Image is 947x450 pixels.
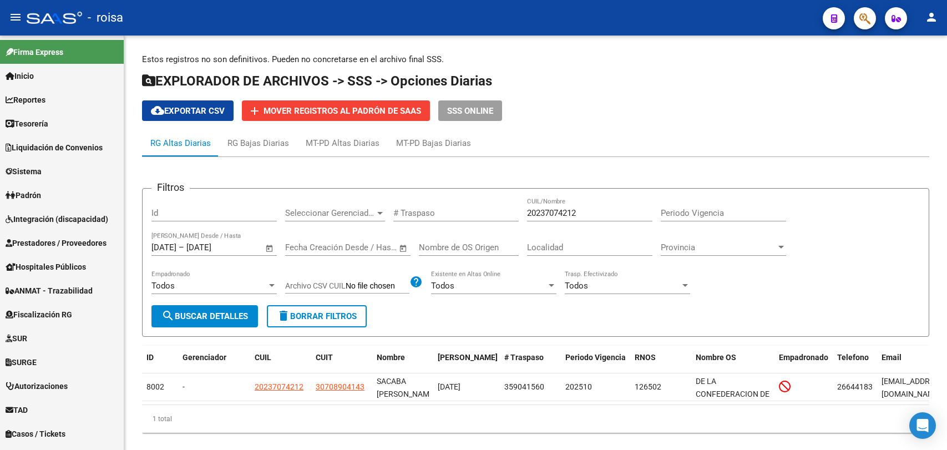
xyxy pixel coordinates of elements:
span: 359041560 [504,382,544,391]
datatable-header-cell: # Traspaso [500,346,561,382]
mat-icon: person [925,11,938,24]
datatable-header-cell: Email [877,346,938,382]
span: Empadronado [779,353,828,362]
span: Exportar CSV [151,106,225,116]
p: Estos registros no son definitivos. Pueden no concretarse en el archivo final SSS. [142,53,929,65]
span: # Traspaso [504,353,544,362]
button: SSS ONLINE [438,100,502,121]
span: Todos [151,281,175,291]
input: Fecha inicio [151,242,176,252]
span: 20237074212 [255,382,303,391]
span: Firma Express [6,46,63,58]
input: Fecha fin [186,242,240,252]
datatable-header-cell: Telefono [833,346,877,382]
mat-icon: delete [277,309,290,322]
span: Autorizaciones [6,380,68,392]
span: Nombre OS [696,353,736,362]
span: Mover registros al PADRÓN de SAAS [264,106,421,116]
span: Sistema [6,165,42,178]
datatable-header-cell: Nombre [372,346,433,382]
mat-icon: search [161,309,175,322]
span: RNOS [635,353,656,362]
span: Borrar Filtros [277,311,357,321]
span: Email [882,353,902,362]
span: – [179,242,184,252]
span: SSS ONLINE [447,106,493,116]
input: Archivo CSV CUIL [346,281,409,291]
span: Casos / Tickets [6,428,65,440]
datatable-header-cell: CUIT [311,346,372,382]
mat-icon: help [409,275,423,289]
datatable-header-cell: Gerenciador [178,346,250,382]
span: Prestadores / Proveedores [6,237,107,249]
div: [DATE] [438,381,495,393]
span: Todos [565,281,588,291]
span: 202510 [565,382,592,391]
div: Open Intercom Messenger [909,412,936,439]
div: MT-PD Altas Diarias [306,137,379,149]
span: Seleccionar Gerenciador [285,208,375,218]
span: - roisa [88,6,123,30]
button: Borrar Filtros [267,305,367,327]
span: Periodo Vigencia [565,353,626,362]
input: Fecha inicio [285,242,330,252]
span: ricaf43280@dpwev.com [882,377,945,398]
datatable-header-cell: CUIL [250,346,311,382]
span: SACABA [PERSON_NAME] [377,377,436,398]
span: CUIT [316,353,333,362]
span: EXPLORADOR DE ARCHIVOS -> SSS -> Opciones Diarias [142,73,492,89]
span: ID [146,353,154,362]
datatable-header-cell: ID [142,346,178,382]
mat-icon: add [248,104,261,118]
span: Integración (discapacidad) [6,213,108,225]
span: SUR [6,332,27,345]
button: Open calendar [264,242,276,255]
datatable-header-cell: RNOS [630,346,691,382]
span: Tesorería [6,118,48,130]
datatable-header-cell: Empadronado [774,346,833,382]
span: Fiscalización RG [6,309,72,321]
span: Hospitales Públicos [6,261,86,273]
span: 8002 [146,382,164,391]
button: Exportar CSV [142,100,234,121]
span: SURGE [6,356,37,368]
button: Mover registros al PADRÓN de SAAS [242,100,430,121]
span: 2664418311 [837,382,882,391]
mat-icon: cloud_download [151,104,164,117]
span: CUIL [255,353,271,362]
span: Inicio [6,70,34,82]
mat-icon: menu [9,11,22,24]
span: Telefono [837,353,869,362]
span: Reportes [6,94,45,106]
span: Buscar Detalles [161,311,248,321]
datatable-header-cell: Periodo Vigencia [561,346,630,382]
h3: Filtros [151,180,190,195]
div: RG Bajas Diarias [227,137,289,149]
div: RG Altas Diarias [150,137,211,149]
button: Open calendar [397,242,410,255]
span: Gerenciador [183,353,226,362]
span: - [183,382,185,391]
span: Padrón [6,189,41,201]
div: 1 total [142,405,929,433]
span: Nombre [377,353,405,362]
span: Liquidación de Convenios [6,141,103,154]
datatable-header-cell: Fecha Traspaso [433,346,500,382]
span: 30708904143 [316,382,364,391]
span: Provincia [661,242,776,252]
span: Todos [431,281,454,291]
span: 126502 [635,382,661,391]
div: MT-PD Bajas Diarias [396,137,471,149]
span: TAD [6,404,28,416]
span: [PERSON_NAME] [438,353,498,362]
input: Fecha fin [340,242,394,252]
span: ANMAT - Trazabilidad [6,285,93,297]
span: Archivo CSV CUIL [285,281,346,290]
button: Buscar Detalles [151,305,258,327]
datatable-header-cell: Nombre OS [691,346,774,382]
